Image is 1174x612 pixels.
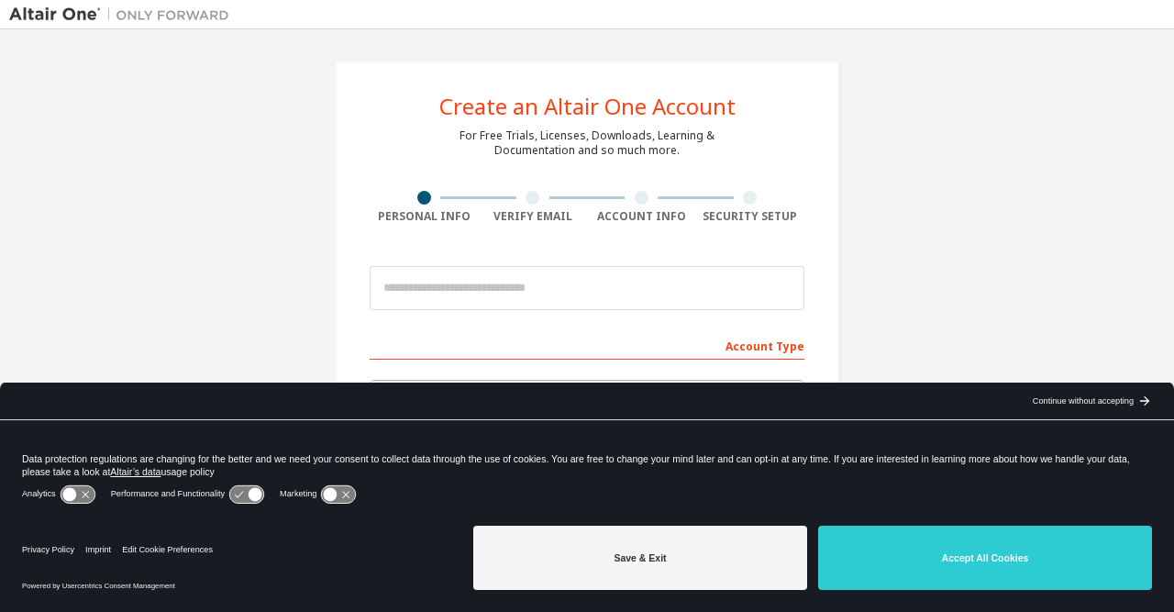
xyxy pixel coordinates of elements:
[587,209,696,224] div: Account Info
[9,6,238,24] img: Altair One
[370,330,804,360] div: Account Type
[439,95,736,117] div: Create an Altair One Account
[370,209,479,224] div: Personal Info
[460,128,714,158] div: For Free Trials, Licenses, Downloads, Learning & Documentation and so much more.
[479,209,588,224] div: Verify Email
[696,209,805,224] div: Security Setup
